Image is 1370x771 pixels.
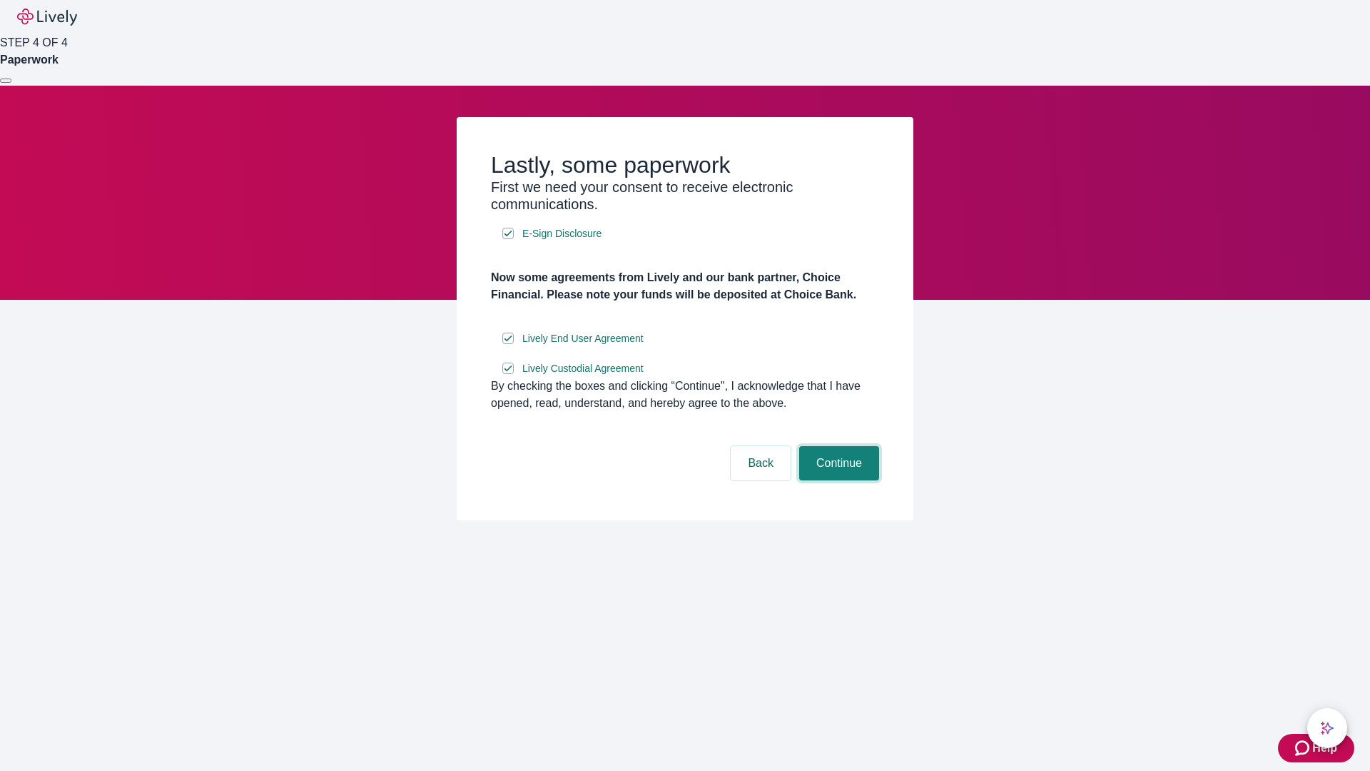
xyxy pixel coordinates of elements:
[799,446,879,480] button: Continue
[491,269,879,303] h4: Now some agreements from Lively and our bank partner, Choice Financial. Please note your funds wi...
[1307,708,1347,748] button: chat
[519,330,646,348] a: e-sign disclosure document
[522,331,644,346] span: Lively End User Agreement
[519,225,604,243] a: e-sign disclosure document
[1278,734,1354,762] button: Zendesk support iconHelp
[17,9,77,26] img: Lively
[522,361,644,376] span: Lively Custodial Agreement
[1320,721,1334,735] svg: Lively AI Assistant
[491,151,879,178] h2: Lastly, some paperwork
[519,360,646,378] a: e-sign disclosure document
[491,378,879,412] div: By checking the boxes and clicking “Continue", I acknowledge that I have opened, read, understand...
[1295,740,1312,757] svg: Zendesk support icon
[522,226,602,241] span: E-Sign Disclosure
[731,446,791,480] button: Back
[1312,740,1337,757] span: Help
[491,178,879,213] h3: First we need your consent to receive electronic communications.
